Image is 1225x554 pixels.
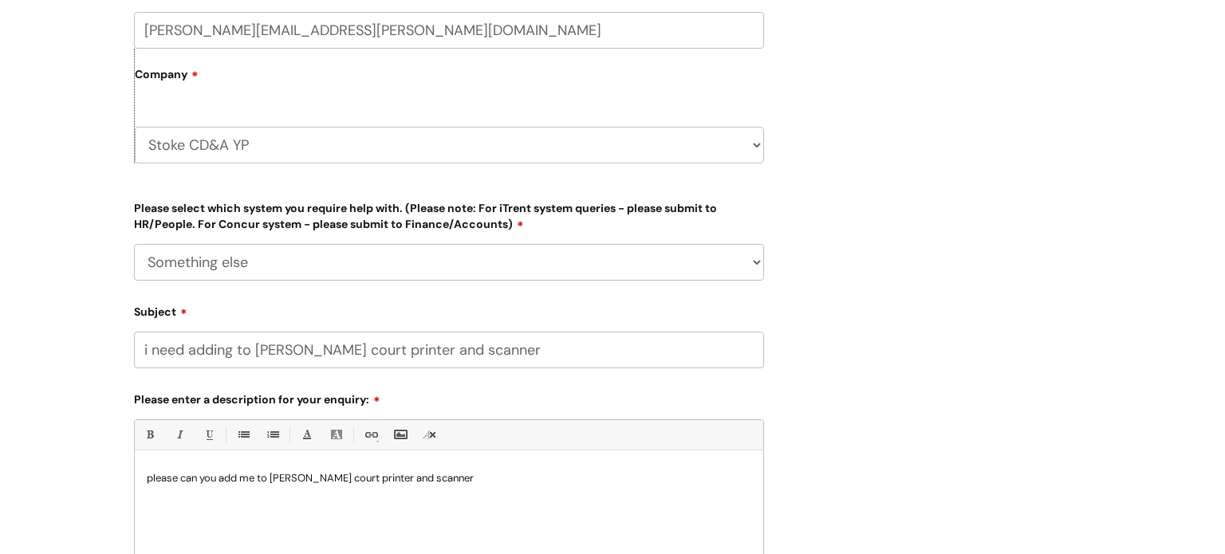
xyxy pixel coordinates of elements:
a: Font Color [297,425,317,445]
a: Bold (Ctrl-B) [140,425,160,445]
a: Back Color [326,425,346,445]
a: Italic (Ctrl-I) [169,425,189,445]
a: 1. Ordered List (Ctrl-Shift-8) [262,425,282,445]
p: please can you add me to [PERSON_NAME] court printer and scanner [147,471,751,485]
label: Company [135,62,764,98]
a: Insert Image... [390,425,410,445]
input: Email [134,12,764,49]
a: Link [360,425,380,445]
label: Please enter a description for your enquiry: [134,387,764,407]
label: Please select which system you require help with. (Please note: For iTrent system queries - pleas... [134,198,764,231]
a: Remove formatting (Ctrl-\) [419,425,439,445]
label: Subject [134,300,764,319]
a: Underline(Ctrl-U) [199,425,219,445]
a: • Unordered List (Ctrl-Shift-7) [233,425,253,445]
